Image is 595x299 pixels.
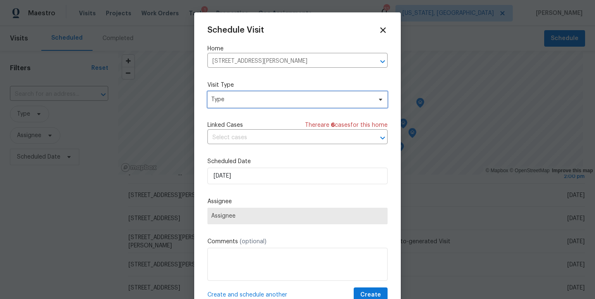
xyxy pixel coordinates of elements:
button: Open [377,56,388,67]
label: Visit Type [207,81,388,89]
input: Select cases [207,131,364,144]
label: Assignee [207,197,388,206]
span: (optional) [240,239,267,244]
label: Scheduled Date [207,157,388,166]
label: Home [207,45,388,53]
span: 6 [331,122,335,128]
button: Open [377,132,388,144]
span: Close [378,26,388,35]
input: M/D/YYYY [207,168,388,184]
span: Create and schedule another [207,291,287,299]
span: There are case s for this home [305,121,388,129]
span: Linked Cases [207,121,243,129]
span: Type [211,95,372,104]
input: Enter in an address [207,55,364,68]
label: Comments [207,237,388,246]
span: Schedule Visit [207,26,264,34]
span: Assignee [211,213,384,219]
